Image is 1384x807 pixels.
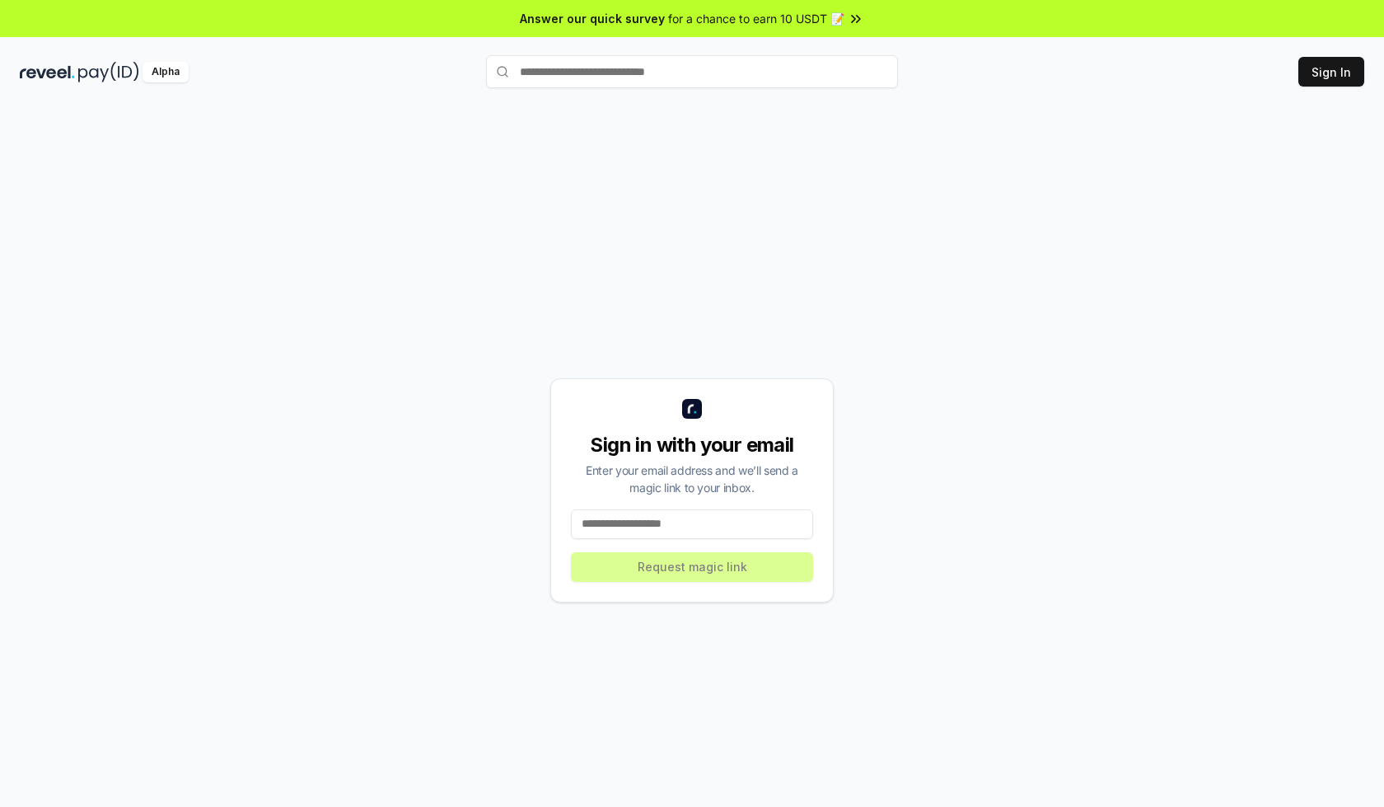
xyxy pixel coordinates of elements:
[571,462,813,496] div: Enter your email address and we’ll send a magic link to your inbox.
[668,10,844,27] span: for a chance to earn 10 USDT 📝
[20,62,75,82] img: reveel_dark
[78,62,139,82] img: pay_id
[682,399,702,419] img: logo_small
[520,10,665,27] span: Answer our quick survey
[143,62,189,82] div: Alpha
[1298,57,1364,87] button: Sign In
[571,432,813,458] div: Sign in with your email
